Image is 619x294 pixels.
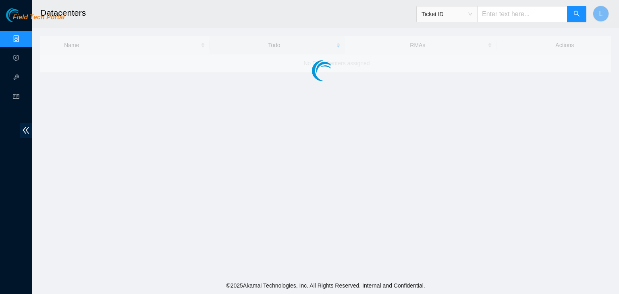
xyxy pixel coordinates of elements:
[477,6,567,22] input: Enter text here...
[13,90,19,106] span: read
[599,9,603,19] span: L
[32,277,619,294] footer: © 2025 Akamai Technologies, Inc. All Rights Reserved. Internal and Confidential.
[422,8,472,20] span: Ticket ID
[13,14,64,21] span: Field Tech Portal
[593,6,609,22] button: L
[573,10,580,18] span: search
[20,123,32,138] span: double-left
[567,6,586,22] button: search
[6,8,41,22] img: Akamai Technologies
[6,14,64,25] a: Akamai TechnologiesField Tech Portal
